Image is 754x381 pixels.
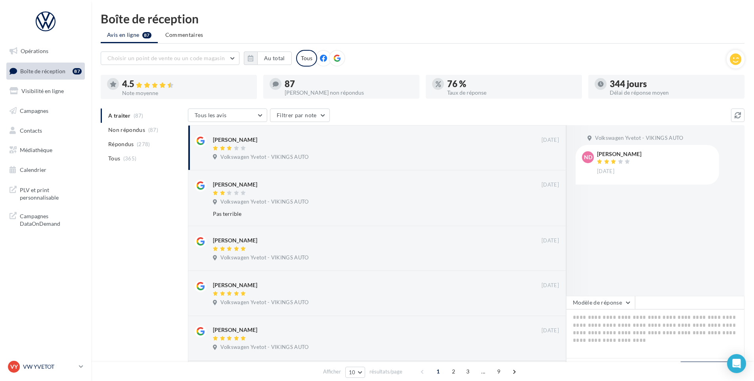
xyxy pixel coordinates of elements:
[369,368,402,375] span: résultats/page
[101,13,744,25] div: Boîte de réception
[244,51,292,65] button: Au total
[220,198,308,206] span: Volkswagen Yvetot - VIKINGS AUTO
[5,208,86,231] a: Campagnes DataOnDemand
[122,90,251,96] div: Note moyenne
[165,31,203,39] span: Commentaires
[101,51,239,65] button: Choisir un point de vente ou un code magasin
[542,327,559,334] span: [DATE]
[492,365,505,378] span: 9
[213,136,257,144] div: [PERSON_NAME]
[542,237,559,244] span: [DATE]
[566,296,635,309] button: Modèle de réponse
[461,365,474,378] span: 3
[213,281,257,289] div: [PERSON_NAME]
[584,153,592,161] span: ND
[220,344,308,351] span: Volkswagen Yvetot - VIKINGS AUTO
[610,90,738,95] div: Délai de réponse moyen
[20,185,82,202] span: PLV et print personnalisable
[20,67,65,74] span: Boîte de réception
[220,154,308,161] span: Volkswagen Yvetot - VIKINGS AUTO
[597,151,641,157] div: [PERSON_NAME]
[270,109,330,122] button: Filtrer par note
[285,80,413,88] div: 87
[542,181,559,189] span: [DATE]
[349,369,356,375] span: 10
[213,181,257,189] div: [PERSON_NAME]
[20,107,48,114] span: Campagnes
[108,140,134,148] span: Répondus
[10,363,18,371] span: VY
[447,80,576,88] div: 76 %
[213,236,257,244] div: [PERSON_NAME]
[137,141,150,147] span: (278)
[542,137,559,144] span: [DATE]
[5,63,86,80] a: Boîte de réception87
[432,365,444,378] span: 1
[148,127,158,133] span: (87)
[107,55,225,61] span: Choisir un point de vente ou un code magasin
[6,359,85,374] a: VY VW YVETOT
[285,90,413,95] div: [PERSON_NAME] non répondus
[123,155,137,162] span: (365)
[122,80,251,89] div: 4.5
[5,43,86,59] a: Opérations
[5,83,86,99] a: Visibilité en ligne
[108,154,120,162] span: Tous
[5,181,86,205] a: PLV et print personnalisable
[213,326,257,334] div: [PERSON_NAME]
[595,135,683,142] span: Volkswagen Yvetot - VIKINGS AUTO
[257,51,292,65] button: Au total
[542,282,559,289] span: [DATE]
[220,254,308,261] span: Volkswagen Yvetot - VIKINGS AUTO
[108,126,145,134] span: Non répondus
[21,48,48,54] span: Opérations
[610,80,738,88] div: 344 jours
[597,168,614,175] span: [DATE]
[20,147,52,153] span: Médiathèque
[5,142,86,158] a: Médiathèque
[345,367,366,378] button: 10
[5,103,86,119] a: Campagnes
[447,365,460,378] span: 2
[727,354,746,373] div: Open Intercom Messenger
[20,211,82,228] span: Campagnes DataOnDemand
[21,88,64,94] span: Visibilité en ligne
[20,166,46,173] span: Calendrier
[73,68,82,74] div: 87
[447,90,576,95] div: Taux de réponse
[20,127,42,133] span: Contacts
[23,363,76,371] p: VW YVETOT
[188,109,267,122] button: Tous les avis
[323,368,341,375] span: Afficher
[195,112,227,118] span: Tous les avis
[477,365,490,378] span: ...
[213,210,507,218] div: Pas terrible
[5,122,86,139] a: Contacts
[296,50,317,67] div: Tous
[220,299,308,306] span: Volkswagen Yvetot - VIKINGS AUTO
[5,162,86,178] a: Calendrier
